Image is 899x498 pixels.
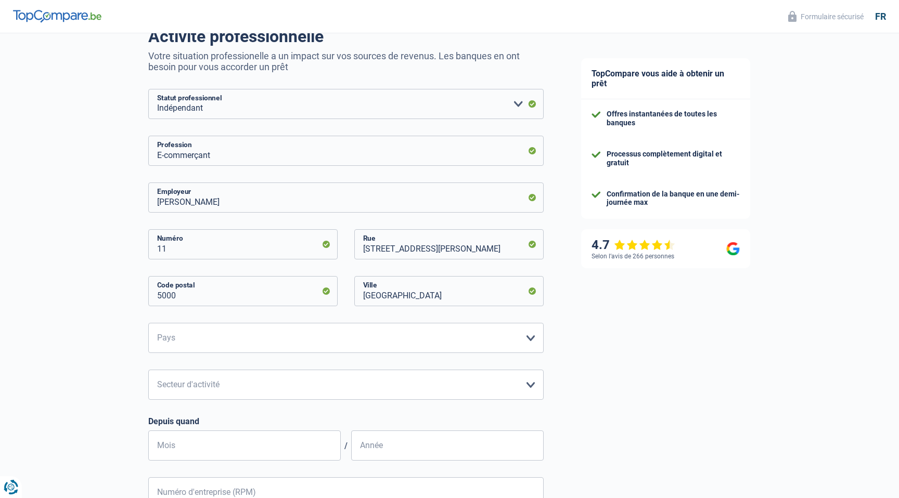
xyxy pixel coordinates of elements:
[875,11,886,22] div: fr
[581,58,750,99] div: TopCompare vous aide à obtenir un prêt
[607,110,740,127] div: Offres instantanées de toutes les banques
[351,430,544,461] input: AAAA
[13,10,101,22] img: TopCompare Logo
[341,441,351,451] span: /
[607,150,740,167] div: Processus complètement digital et gratuit
[592,238,675,253] div: 4.7
[148,416,544,426] label: Depuis quand
[148,430,341,461] input: MM
[148,27,544,46] h1: Activité professionnelle
[607,190,740,207] div: Confirmation de la banque en une demi-journée max
[782,8,870,25] button: Formulaire sécurisé
[592,253,674,260] div: Selon l’avis de 266 personnes
[148,50,544,72] p: Votre situation professionelle a un impact sur vos sources de revenus. Les banques en ont besoin ...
